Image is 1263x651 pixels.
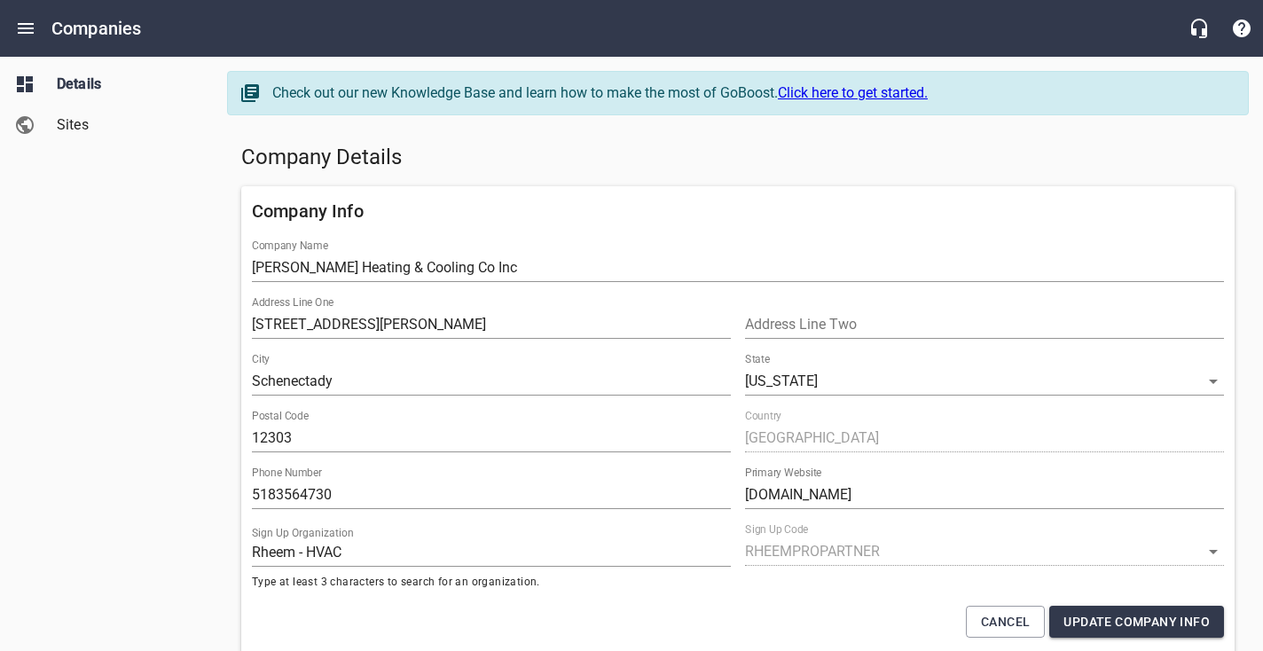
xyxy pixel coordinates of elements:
[4,7,47,50] button: Open drawer
[745,467,821,478] label: Primary Website
[778,84,928,101] a: Click here to get started.
[57,114,192,136] span: Sites
[981,611,1030,633] span: Cancel
[252,467,322,478] label: Phone Number
[966,606,1045,639] button: Cancel
[1049,606,1224,639] button: Update Company Info
[51,14,141,43] h6: Companies
[1063,611,1210,633] span: Update Company Info
[252,354,270,365] label: City
[57,74,192,95] span: Details
[745,411,781,421] label: Country
[745,354,770,365] label: State
[252,538,731,567] input: Start typing to search organizations
[252,411,309,421] label: Postal Code
[252,297,333,308] label: Address Line One
[252,197,1224,225] h6: Company Info
[252,574,731,592] span: Type at least 3 characters to search for an organization.
[272,82,1230,104] div: Check out our new Knowledge Base and learn how to make the most of GoBoost.
[1178,7,1220,50] button: Live Chat
[252,240,328,251] label: Company Name
[1220,7,1263,50] button: Support Portal
[745,524,808,535] label: Sign Up Code
[241,144,1235,172] h5: Company Details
